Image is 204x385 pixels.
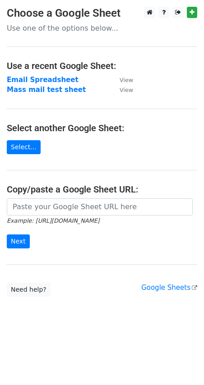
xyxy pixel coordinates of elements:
small: View [120,77,133,83]
small: View [120,87,133,93]
a: View [111,86,133,94]
h4: Select another Google Sheet: [7,123,197,133]
h3: Choose a Google Sheet [7,7,197,20]
a: Need help? [7,283,51,297]
a: Select... [7,140,41,154]
a: View [111,76,133,84]
p: Use one of the options below... [7,23,197,33]
input: Next [7,234,30,248]
h4: Copy/paste a Google Sheet URL: [7,184,197,195]
h4: Use a recent Google Sheet: [7,60,197,71]
small: Example: [URL][DOMAIN_NAME] [7,217,99,224]
a: Email Spreadsheet [7,76,79,84]
a: Mass mail test sheet [7,86,86,94]
a: Google Sheets [141,284,197,292]
input: Paste your Google Sheet URL here [7,198,193,215]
